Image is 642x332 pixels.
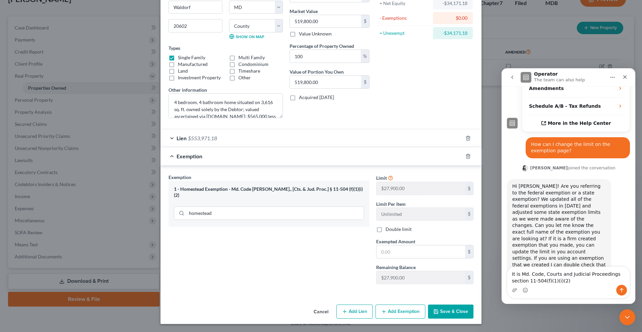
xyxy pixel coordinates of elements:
[10,219,16,225] button: Upload attachment
[502,68,635,304] iframe: Intercom live chat
[6,198,128,217] textarea: Message…
[21,47,128,63] a: More in the Help Center
[178,74,221,81] label: Investment Property
[5,111,128,232] div: Lindsey says…
[229,34,264,39] a: Show on Map
[361,15,369,28] div: $
[376,305,425,319] button: Add Exemption
[238,61,269,68] label: Condominium
[177,153,202,159] span: Exemption
[619,309,635,325] iframe: Intercom live chat
[178,61,208,68] label: Manufactured
[308,305,334,319] button: Cancel
[376,200,406,207] label: Limit Per Item
[238,68,260,74] label: Timeshare
[438,30,467,36] div: -$34,171.18
[187,207,364,220] input: Search exemption rules...
[169,45,180,52] label: Types
[361,76,369,88] div: $
[465,182,473,195] div: $
[380,30,430,36] div: = Unexempt
[290,15,361,28] input: 0.00
[361,50,369,63] div: %
[29,73,123,86] div: How can I change the limit on the exemption page?
[376,175,387,181] span: Limit
[290,76,361,88] input: 0.00
[178,54,205,61] label: Single Family
[20,96,27,103] img: Profile image for Lindsey
[5,95,128,111] div: Lindsey says…
[377,245,465,258] input: 0.00
[169,19,222,32] input: Enter zip...
[169,174,191,180] span: Exemption
[115,217,125,227] button: Send a message…
[299,30,332,37] label: Value Unknown
[27,17,62,23] strong: Amendments
[169,1,222,14] input: Enter city...
[428,305,473,319] button: Save & Close
[380,15,430,21] div: - Exemptions
[376,264,416,271] label: Remaining Balance
[27,35,99,40] strong: Schedule A/B - Tax Refunds
[11,115,104,213] div: Hi [PERSON_NAME]! Are you referring to the federal exemption or a state exemption? We updated all...
[465,271,473,284] div: $
[21,11,128,29] div: Amendments
[29,97,114,103] div: joined the conversation
[5,50,16,60] img: Profile image for Operator
[377,208,465,221] input: --
[21,219,26,225] button: Emoji picker
[174,186,364,198] div: 1 - Homestead Exemption - Md. Code [PERSON_NAME]., [Cts. & Jud. Proc.] § 11-504 (f)(1)(i)(2)
[299,94,334,101] label: Acquired [DATE]
[5,69,128,95] div: Timothy says…
[46,52,109,58] span: More in the Help Center
[290,43,354,50] label: Percentage of Property Owned
[290,50,361,63] input: 0.00
[177,135,187,141] span: Lien
[438,15,467,21] div: $0.00
[377,271,465,284] input: --
[386,226,412,233] label: Double limit
[21,29,128,47] div: Schedule A/B - Tax Refunds
[290,68,344,75] label: Value of Portion You Own
[169,86,207,93] label: Other information
[336,305,373,319] button: Add Lien
[24,69,128,90] div: How can I change the limit on the exemption page?
[5,111,110,217] div: Hi [PERSON_NAME]! Are you referring to the federal exemption or a state exemption? We updated all...
[376,239,415,244] span: Exempted Amount
[238,54,265,61] label: Multi Family
[290,8,318,15] label: Market Value
[465,208,473,221] div: $
[29,97,66,102] b: [PERSON_NAME]
[377,182,465,195] input: --
[465,245,473,258] div: $
[178,68,188,74] label: Land
[238,74,251,81] label: Other
[188,135,217,141] span: $553,971.18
